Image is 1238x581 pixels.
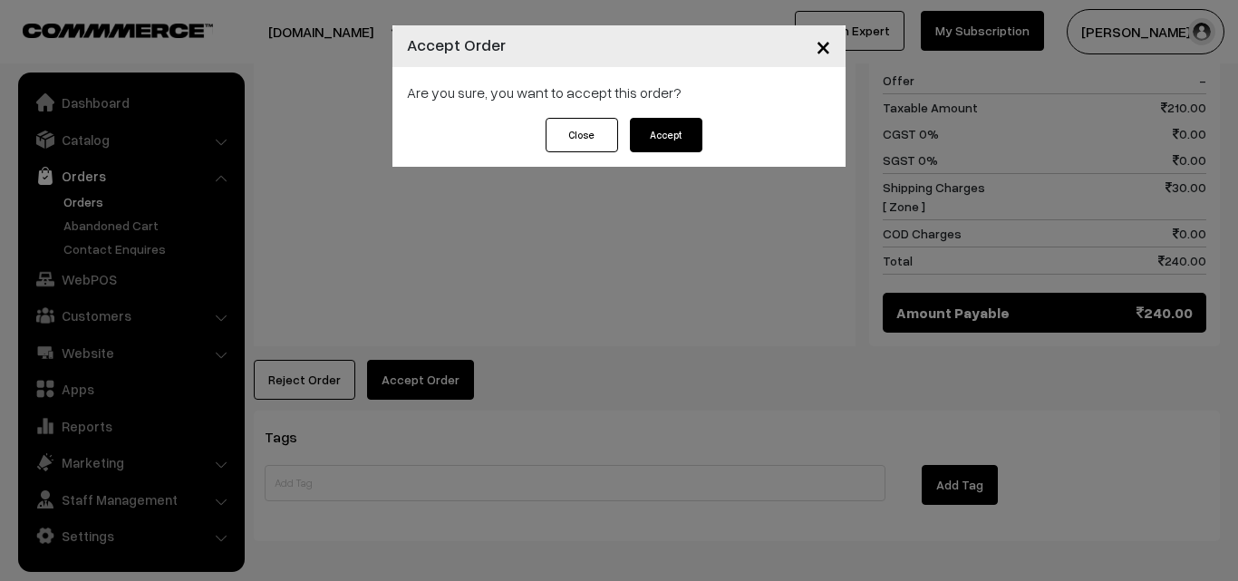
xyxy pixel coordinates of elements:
[801,18,846,74] button: Close
[816,29,831,63] span: ×
[407,33,506,57] h4: Accept Order
[546,118,618,152] button: Close
[392,67,846,118] div: Are you sure, you want to accept this order?
[630,118,702,152] button: Accept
